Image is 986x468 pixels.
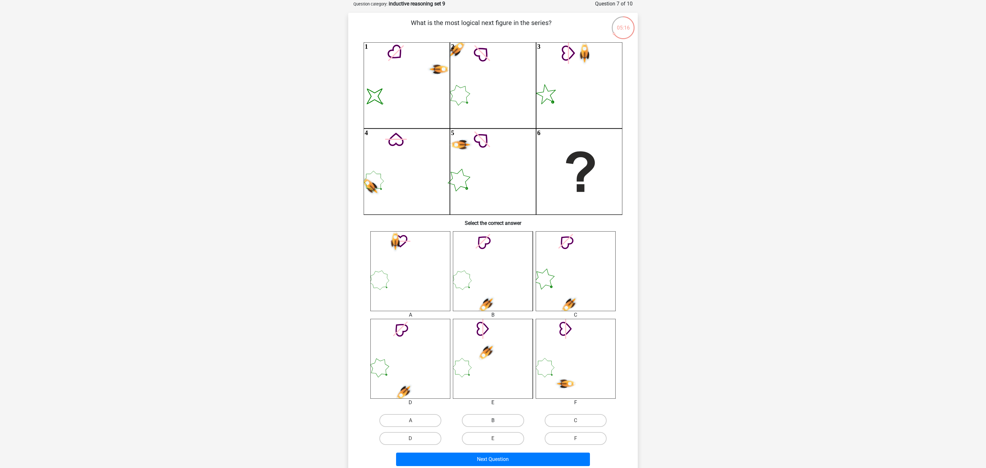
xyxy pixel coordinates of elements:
label: C [545,414,607,427]
div: A [366,311,455,319]
div: C [531,311,620,319]
strong: inductive reasoning set 9 [389,1,445,7]
text: 5 [451,129,454,136]
h6: Select the correct answer [359,215,627,226]
div: B [448,311,538,319]
p: What is the most logical next figure in the series? [359,18,603,37]
div: D [366,399,455,406]
text: 2 [451,43,454,50]
label: A [379,414,441,427]
label: B [462,414,524,427]
text: 1 [365,43,368,50]
button: Next Question [396,453,590,466]
div: F [531,399,620,406]
text: 6 [537,129,541,136]
text: 4 [365,129,368,136]
label: E [462,432,524,445]
label: F [545,432,607,445]
text: 3 [537,43,541,50]
label: D [379,432,441,445]
div: 05:16 [611,16,635,32]
small: Question category: [353,2,387,6]
div: E [448,399,538,406]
